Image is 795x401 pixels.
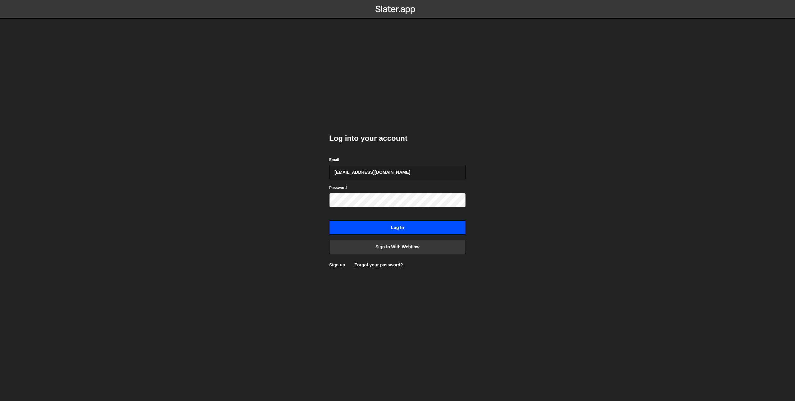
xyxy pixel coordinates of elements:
[329,220,466,235] input: Log in
[329,133,466,143] h2: Log into your account
[329,157,339,163] label: Email
[329,240,466,254] a: Sign in with Webflow
[329,185,347,191] label: Password
[329,262,345,267] a: Sign up
[354,262,403,267] a: Forgot your password?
